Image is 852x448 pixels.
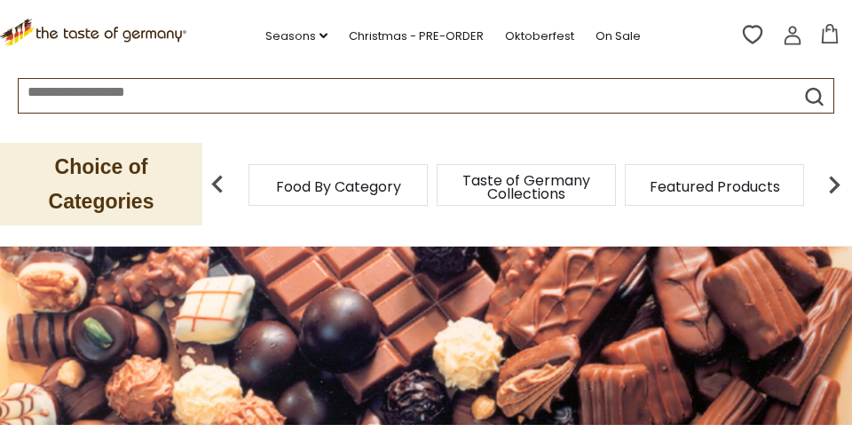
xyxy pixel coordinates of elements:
[816,167,852,202] img: next arrow
[200,167,235,202] img: previous arrow
[349,27,484,46] a: Christmas - PRE-ORDER
[455,174,597,200] a: Taste of Germany Collections
[596,27,641,46] a: On Sale
[276,180,401,193] a: Food By Category
[505,27,574,46] a: Oktoberfest
[650,180,780,193] a: Featured Products
[265,27,327,46] a: Seasons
